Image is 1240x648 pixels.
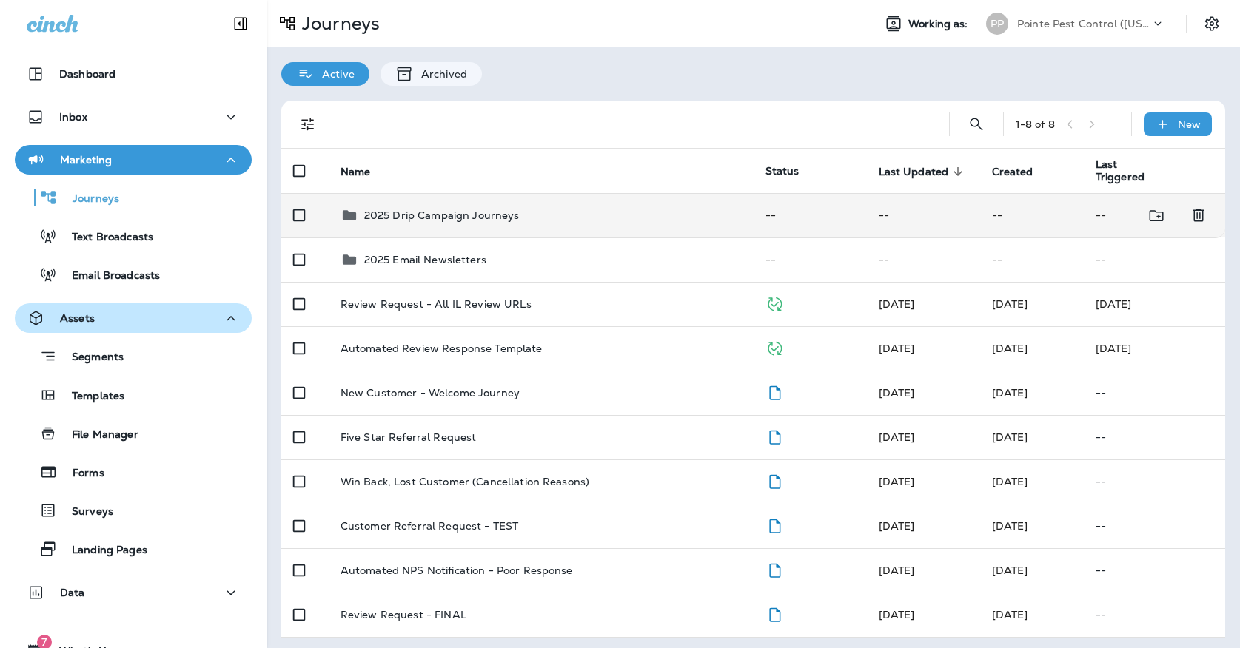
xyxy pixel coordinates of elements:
[341,165,390,178] span: Name
[765,385,784,398] span: Draft
[60,587,85,598] p: Data
[879,519,915,533] span: Frank Carreno
[1096,564,1213,576] p: --
[992,608,1028,621] span: Anneke Cannon
[879,166,949,178] span: Last Updated
[59,68,115,80] p: Dashboard
[879,431,915,444] span: Maddie Madonecsky
[341,520,518,532] p: Customer Referral Request - TEST
[341,431,477,443] p: Five Star Referral Request
[57,544,147,558] p: Landing Pages
[992,475,1028,488] span: Maddie Madonecsky
[986,13,1008,35] div: PP
[315,68,355,80] p: Active
[992,564,1028,577] span: J-P Scoville
[15,418,252,449] button: File Manager
[992,386,1028,399] span: Maddie Madonecsky
[341,387,520,399] p: New Customer - Welcome Journey
[1184,200,1213,231] button: Delete
[879,564,915,577] span: J-P Scoville
[1096,387,1213,399] p: --
[765,340,784,354] span: Published
[992,342,1028,355] span: Caitlyn Harney
[15,379,252,411] button: Templates
[15,303,252,333] button: Assets
[15,102,252,132] button: Inbox
[867,193,980,237] td: --
[57,351,124,365] p: Segments
[765,607,784,620] span: Draft
[992,431,1028,444] span: Maddie Madonecsky
[754,237,867,282] td: --
[15,220,252,252] button: Text Broadcasts
[879,475,915,488] span: Maddie Madonecsky
[879,297,915,311] span: Jason Munk
[341,166,371,178] span: Name
[57,505,113,519] p: Surveys
[1096,158,1173,183] span: Last Triggered
[57,390,124,404] p: Templates
[57,428,138,442] p: File Manager
[1084,193,1179,237] td: --
[1016,118,1055,130] div: 1 - 8 of 8
[765,562,784,576] span: Draft
[59,111,87,123] p: Inbox
[879,608,915,621] span: Anneke Cannon
[992,297,1028,311] span: J-P Scoville
[992,519,1028,533] span: Frank Carreno
[765,429,784,442] span: Draft
[879,386,915,399] span: Maddie Madonecsky
[1096,476,1213,487] p: --
[1084,237,1225,282] td: --
[60,312,95,324] p: Assets
[867,237,980,282] td: --
[1017,18,1150,30] p: Pointe Pest Control ([US_STATE])
[765,164,800,178] span: Status
[15,182,252,213] button: Journeys
[15,145,252,175] button: Marketing
[980,193,1084,237] td: --
[364,254,486,266] p: 2025 Email Newsletters
[341,476,589,487] p: Win Back, Lost Customer (Cancellation Reasons)
[1096,609,1213,621] p: --
[962,109,991,139] button: Search Journeys
[341,564,573,576] p: Automated NPS Notification - Poor Response
[1142,200,1172,231] button: Move to folder
[15,578,252,607] button: Data
[15,59,252,89] button: Dashboard
[220,9,261,38] button: Collapse Sidebar
[754,193,867,237] td: --
[57,269,160,283] p: Email Broadcasts
[58,467,104,481] p: Forms
[15,533,252,564] button: Landing Pages
[1096,431,1213,443] p: --
[1084,282,1225,326] td: [DATE]
[765,473,784,487] span: Draft
[15,456,252,487] button: Forms
[980,237,1084,282] td: --
[414,68,467,80] p: Archived
[364,209,520,221] p: 2025 Drip Campaign Journeys
[60,154,112,166] p: Marketing
[879,342,915,355] span: Caitlyn Harney
[1096,158,1153,183] span: Last Triggered
[1084,326,1225,371] td: [DATE]
[341,342,543,354] p: Automated Review Response Template
[15,259,252,290] button: Email Broadcasts
[15,495,252,526] button: Surveys
[879,165,968,178] span: Last Updated
[341,298,532,310] p: Review Request - All IL Review URLs
[15,340,252,372] button: Segments
[58,192,119,206] p: Journeys
[765,518,784,531] span: Draft
[293,109,323,139] button: Filters
[765,296,784,309] span: Published
[908,18,971,30] span: Working as:
[57,231,153,245] p: Text Broadcasts
[1096,520,1213,532] p: --
[1199,10,1225,37] button: Settings
[992,165,1053,178] span: Created
[992,166,1033,178] span: Created
[296,13,380,35] p: Journeys
[341,609,466,621] p: Review Request - FINAL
